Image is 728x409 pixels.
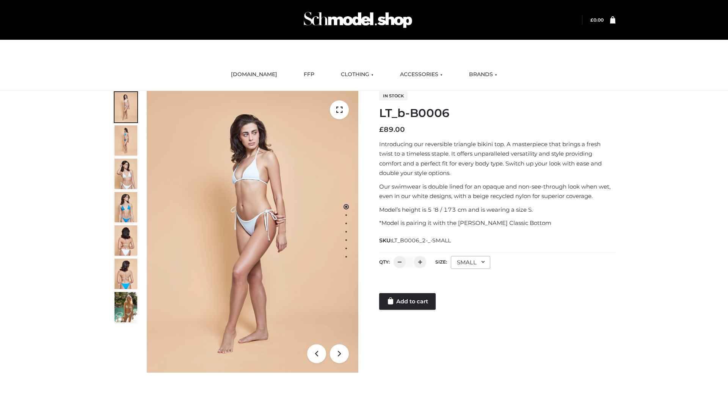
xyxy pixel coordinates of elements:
[463,66,503,83] a: BRANDS
[590,17,604,23] bdi: 0.00
[379,236,452,245] span: SKU:
[392,237,451,244] span: LT_B0006_2-_-SMALL
[379,139,615,178] p: Introducing our reversible triangle bikini top. A masterpiece that brings a fresh twist to a time...
[379,259,390,265] label: QTY:
[115,125,137,156] img: ArielClassicBikiniTop_CloudNine_AzureSky_OW114ECO_2-scaled.jpg
[379,293,436,310] a: Add to cart
[451,256,490,269] div: SMALL
[394,66,448,83] a: ACCESSORIES
[590,17,604,23] a: £0.00
[115,259,137,289] img: ArielClassicBikiniTop_CloudNine_AzureSky_OW114ECO_8-scaled.jpg
[298,66,320,83] a: FFP
[379,125,384,134] span: £
[225,66,283,83] a: [DOMAIN_NAME]
[301,5,415,35] img: Schmodel Admin 964
[379,106,615,120] h1: LT_b-B0006
[115,292,137,322] img: Arieltop_CloudNine_AzureSky2.jpg
[379,182,615,201] p: Our swimwear is double lined for an opaque and non-see-through look when wet, even in our white d...
[115,159,137,189] img: ArielClassicBikiniTop_CloudNine_AzureSky_OW114ECO_3-scaled.jpg
[435,259,447,265] label: Size:
[379,218,615,228] p: *Model is pairing it with the [PERSON_NAME] Classic Bottom
[147,91,358,373] img: ArielClassicBikiniTop_CloudNine_AzureSky_OW114ECO_1
[379,125,405,134] bdi: 89.00
[379,91,408,100] span: In stock
[115,192,137,222] img: ArielClassicBikiniTop_CloudNine_AzureSky_OW114ECO_4-scaled.jpg
[379,205,615,215] p: Model’s height is 5 ‘8 / 173 cm and is wearing a size S.
[115,225,137,256] img: ArielClassicBikiniTop_CloudNine_AzureSky_OW114ECO_7-scaled.jpg
[115,92,137,122] img: ArielClassicBikiniTop_CloudNine_AzureSky_OW114ECO_1-scaled.jpg
[590,17,593,23] span: £
[335,66,379,83] a: CLOTHING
